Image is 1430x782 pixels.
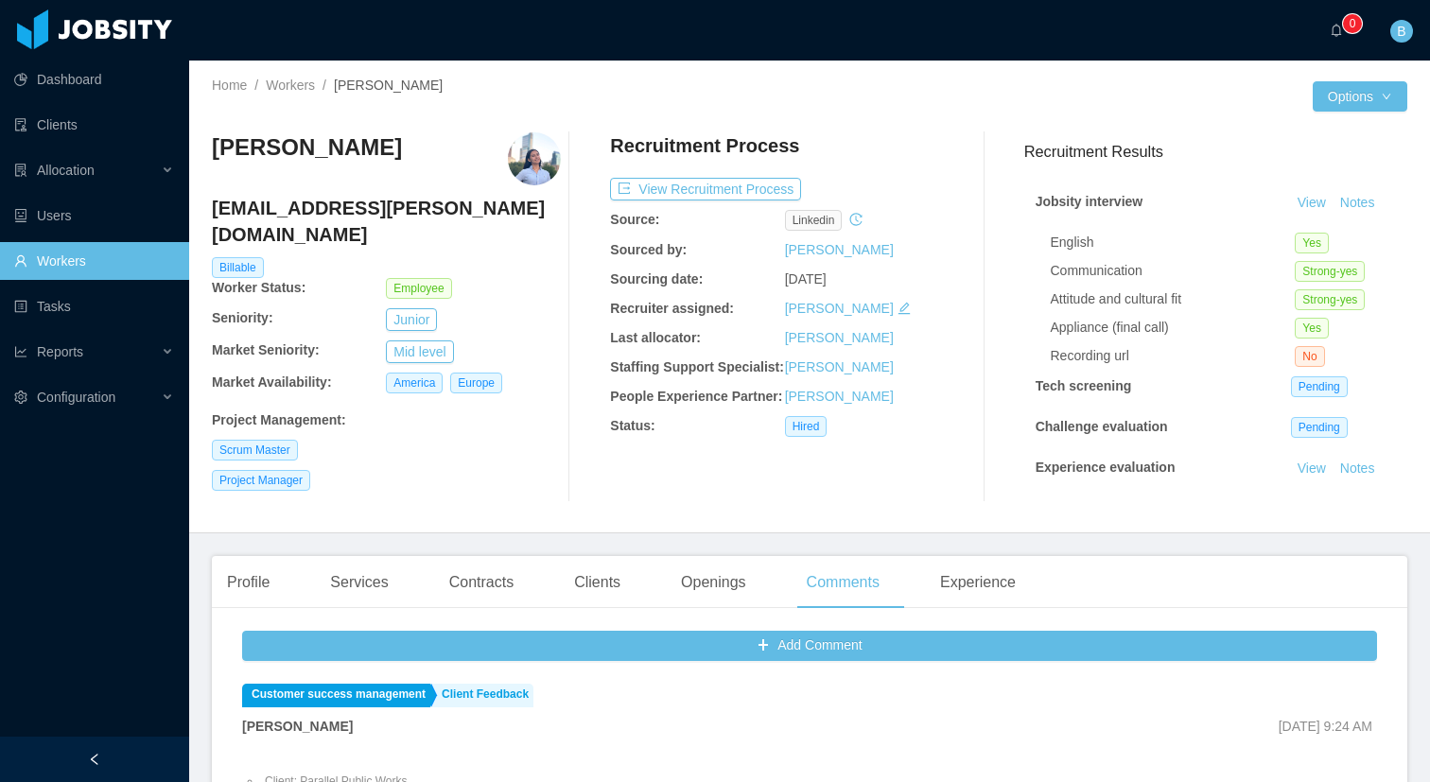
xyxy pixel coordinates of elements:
i: icon: setting [14,391,27,404]
button: icon: exportView Recruitment Process [610,178,801,200]
i: icon: solution [14,164,27,177]
a: [PERSON_NAME] [785,242,894,257]
b: Recruiter assigned: [610,301,734,316]
div: Clients [559,556,636,609]
i: icon: history [849,213,863,226]
b: Market Seniority: [212,342,320,357]
span: Reports [37,344,83,359]
span: Yes [1295,233,1329,253]
button: Notes [1333,458,1383,480]
button: Junior [386,308,437,331]
div: English [1051,233,1296,252]
div: Experience [925,556,1031,609]
button: Notes [1333,192,1383,215]
a: Workers [266,78,315,93]
span: Hired [785,416,828,437]
span: Scrum Master [212,440,298,461]
strong: Tech screening [1036,378,1132,393]
strong: Experience evaluation [1036,460,1176,475]
span: [PERSON_NAME] [334,78,443,93]
a: Home [212,78,247,93]
div: Recording url [1051,346,1296,366]
div: Comments [792,556,895,609]
strong: Challenge evaluation [1036,419,1168,434]
span: Europe [450,373,502,393]
a: icon: pie-chartDashboard [14,61,174,98]
span: Project Manager [212,470,310,491]
b: People Experience Partner: [610,389,782,404]
h3: [PERSON_NAME] [212,132,402,163]
a: View [1291,195,1333,210]
i: icon: edit [898,302,911,315]
sup: 0 [1343,14,1362,33]
span: [DATE] [785,271,827,287]
button: Notes [1333,501,1383,524]
span: linkedin [785,210,843,231]
div: Services [315,556,403,609]
b: Last allocator: [610,330,701,345]
span: Pending [1291,417,1348,438]
span: Billable [212,257,264,278]
a: [PERSON_NAME] [785,389,894,404]
b: Market Availability: [212,374,332,390]
div: Profile [212,556,285,609]
strong: Jobsity interview [1036,194,1143,209]
h3: Recruitment Results [1024,140,1407,164]
i: icon: bell [1330,24,1343,37]
a: icon: auditClients [14,106,174,144]
h4: Recruitment Process [610,132,799,159]
span: Allocation [37,163,95,178]
span: / [323,78,326,93]
span: Yes [1295,318,1329,339]
b: Sourced by: [610,242,687,257]
div: Openings [666,556,761,609]
b: Sourcing date: [610,271,703,287]
a: View [1291,461,1333,476]
strong: [PERSON_NAME] [242,719,353,734]
button: Optionsicon: down [1313,81,1407,112]
img: 83edc638-710d-44d7-bab6-555d0ed18611.jpeg [508,132,561,185]
a: Customer success management [242,684,430,707]
span: America [386,373,443,393]
b: Project Management : [212,412,346,427]
b: Worker Status: [212,280,305,295]
button: icon: plusAdd Comment [242,631,1377,661]
span: Configuration [37,390,115,405]
div: Communication [1051,261,1296,281]
span: B [1397,20,1405,43]
span: No [1295,346,1324,367]
a: icon: userWorkers [14,242,174,280]
b: Seniority: [212,310,273,325]
button: Mid level [386,340,453,363]
span: Strong-yes [1295,261,1365,282]
a: [PERSON_NAME] [785,330,894,345]
b: Status: [610,418,654,433]
span: / [254,78,258,93]
a: [PERSON_NAME] [785,359,894,374]
div: Contracts [434,556,529,609]
div: Appliance (final call) [1051,318,1296,338]
span: Employee [386,278,451,299]
a: Client Feedback [432,684,533,707]
span: [DATE] 9:24 AM [1279,719,1372,734]
b: Staffing Support Specialist: [610,359,784,374]
i: icon: line-chart [14,345,27,358]
a: icon: exportView Recruitment Process [610,182,801,197]
span: Pending [1291,376,1348,397]
b: Source: [610,212,659,227]
h4: [EMAIL_ADDRESS][PERSON_NAME][DOMAIN_NAME] [212,195,561,248]
a: icon: profileTasks [14,287,174,325]
span: Strong-yes [1295,289,1365,310]
div: Attitude and cultural fit [1051,289,1296,309]
a: [PERSON_NAME] [785,301,894,316]
a: icon: robotUsers [14,197,174,235]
